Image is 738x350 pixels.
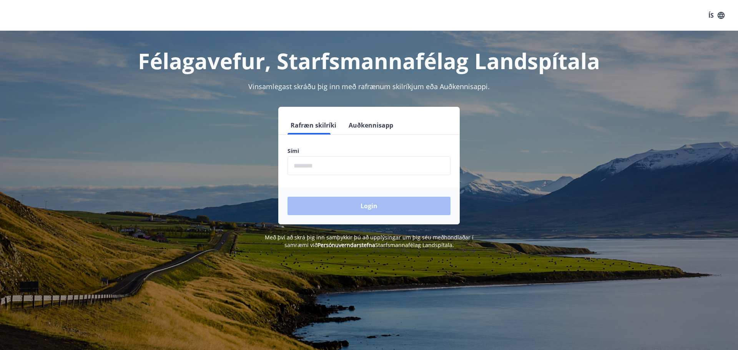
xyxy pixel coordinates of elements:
span: Með því að skrá þig inn samþykkir þú að upplýsingar um þig séu meðhöndlaðar í samræmi við Starfsm... [265,234,474,249]
span: Vinsamlegast skráðu þig inn með rafrænum skilríkjum eða Auðkennisappi. [248,82,490,91]
label: Sími [288,147,450,155]
button: Rafræn skilríki [288,116,339,134]
h1: Félagavefur, Starfsmannafélag Landspítala [101,46,637,75]
button: ÍS [704,8,729,22]
a: Persónuverndarstefna [317,241,375,249]
button: Auðkennisapp [346,116,396,134]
